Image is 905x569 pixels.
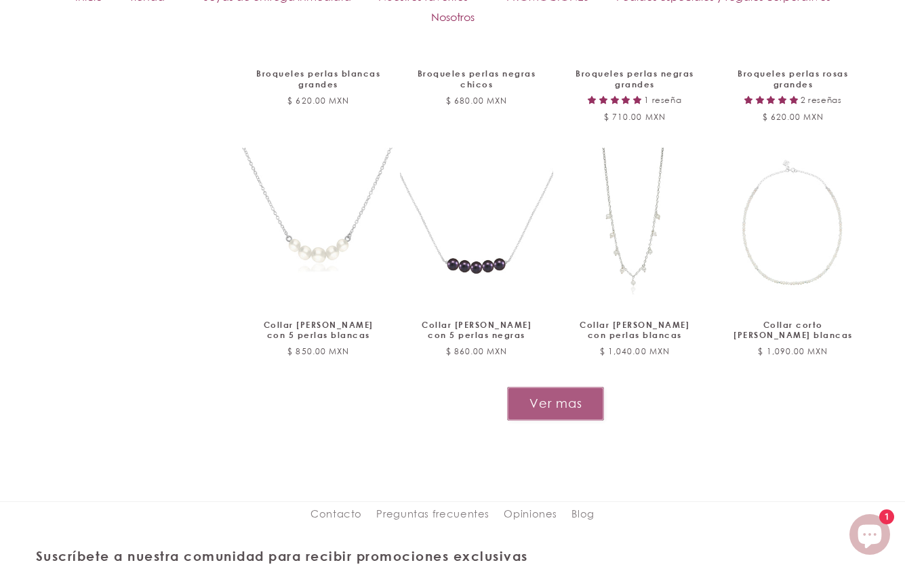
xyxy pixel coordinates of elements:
[845,514,894,558] inbox-online-store-chat: Chat de la tienda online Shopify
[310,505,362,526] a: Contacto
[573,320,697,341] a: Collar [PERSON_NAME] con perlas blancas
[571,502,595,526] a: Blog
[414,68,538,89] a: Broqueles perlas negras chicos
[36,548,655,565] h2: Suscríbete a nuestra comunidad para recibir promociones exclusivas
[256,320,380,341] a: Collar [PERSON_NAME] con 5 perlas blancas
[731,68,855,89] a: Broqueles perlas rosas grandes
[376,502,489,526] a: Preguntas frecuentes
[256,68,380,89] a: Broqueles perlas blancas grandes
[504,502,557,526] a: Opiniones
[573,68,697,89] a: Broqueles perlas negras grandes
[731,320,855,341] a: Collar corto [PERSON_NAME] blancas
[418,7,488,27] a: Nosotros
[414,320,538,341] a: Collar [PERSON_NAME] con 5 perlas negras
[507,387,604,420] button: Ver mas
[431,9,475,24] span: Nosotros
